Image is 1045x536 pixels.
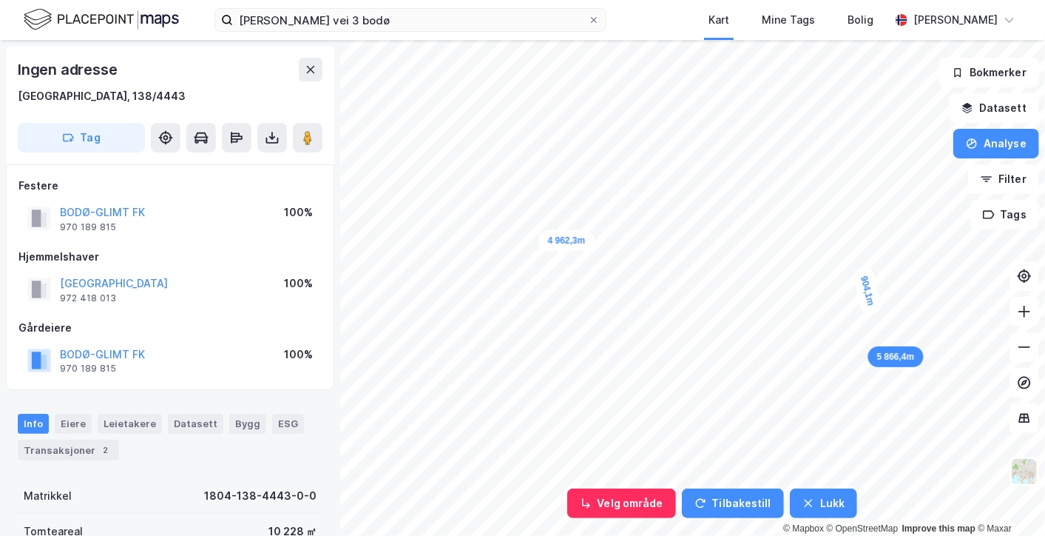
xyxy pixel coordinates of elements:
div: 2 [98,443,113,458]
div: Bygg [229,414,266,433]
img: logo.f888ab2527a4732fd821a326f86c7f29.svg [24,7,179,33]
img: Z [1010,458,1038,486]
input: Søk på adresse, matrikkel, gårdeiere, leietakere eller personer [233,9,588,31]
div: ESG [272,414,304,433]
div: Gårdeiere [18,319,322,337]
div: Transaksjoner [18,440,119,460]
button: Velg område [567,489,676,518]
div: Kontrollprogram for chat [971,465,1045,536]
div: Ingen adresse [18,58,120,81]
a: Improve this map [902,523,975,534]
div: Info [18,414,49,433]
button: Bokmerker [939,58,1039,87]
div: Mine Tags [762,11,815,29]
div: Bolig [848,11,873,29]
div: 100% [284,204,313,221]
button: Filter [968,164,1039,194]
div: Map marker [851,265,883,317]
div: Kart [708,11,729,29]
div: 970 189 815 [60,221,116,233]
button: Lukk [790,489,857,518]
iframe: Chat Widget [971,465,1045,536]
div: Map marker [539,230,595,251]
div: 1804-138-4443-0-0 [204,487,317,505]
div: [GEOGRAPHIC_DATA], 138/4443 [18,87,186,105]
div: 100% [284,346,313,364]
div: 972 418 013 [60,292,116,304]
div: Eiere [55,414,92,433]
div: Leietakere [98,414,162,433]
button: Tag [18,123,145,153]
div: Map marker [868,346,924,367]
button: Analyse [953,129,1039,158]
div: Festere [18,177,322,195]
a: OpenStreetMap [827,523,899,534]
div: Hjemmelshaver [18,248,322,266]
div: [PERSON_NAME] [913,11,998,29]
div: Matrikkel [24,487,72,505]
button: Tags [970,200,1039,230]
div: 970 189 815 [60,363,116,375]
button: Datasett [949,93,1039,123]
div: Datasett [168,414,223,433]
button: Tilbakestill [682,489,784,518]
div: 100% [284,275,313,292]
a: Mapbox [783,523,824,534]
